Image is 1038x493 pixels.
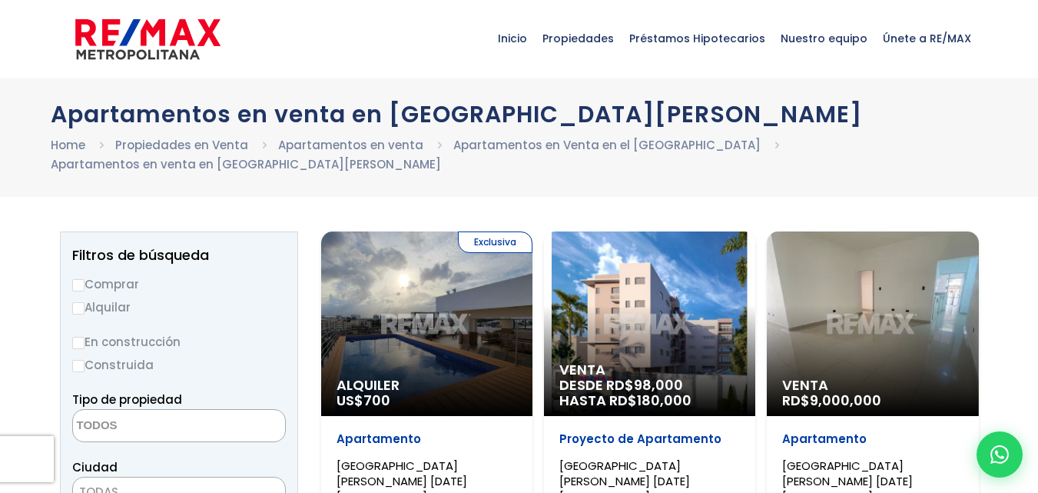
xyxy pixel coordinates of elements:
span: Venta [559,362,740,378]
span: 9,000,000 [810,391,881,410]
span: US$ [337,391,390,410]
h2: Filtros de búsqueda [72,248,286,263]
a: Apartamentos en Venta en el [GEOGRAPHIC_DATA] [453,137,761,153]
h1: Apartamentos en venta en [GEOGRAPHIC_DATA][PERSON_NAME] [51,101,988,128]
span: Alquiler [337,378,517,393]
span: Propiedades [535,15,622,62]
input: Alquilar [72,302,85,315]
span: RD$ [782,391,881,410]
span: Tipo de propiedad [72,391,182,408]
a: Propiedades en Venta [115,137,248,153]
span: Venta [782,378,963,393]
span: 700 [363,391,390,410]
span: 98,000 [634,375,683,395]
label: En construcción [72,332,286,351]
label: Construida [72,355,286,375]
span: Inicio [490,15,535,62]
p: Apartamento [337,431,517,447]
span: Nuestro equipo [773,15,875,62]
input: Construida [72,360,85,372]
p: Apartamento [782,431,963,447]
span: 180,000 [637,391,691,410]
label: Comprar [72,275,286,294]
input: En construcción [72,337,85,349]
textarea: Search [73,410,222,443]
span: Préstamos Hipotecarios [622,15,773,62]
img: remax-metropolitana-logo [75,16,221,62]
li: Apartamentos en venta en [GEOGRAPHIC_DATA][PERSON_NAME] [51,155,441,174]
a: Apartamentos en venta [278,137,423,153]
span: Únete a RE/MAX [875,15,979,62]
span: HASTA RD$ [559,393,740,408]
span: DESDE RD$ [559,378,740,408]
input: Comprar [72,279,85,291]
span: Exclusiva [458,232,532,253]
label: Alquilar [72,298,286,317]
p: Proyecto de Apartamento [559,431,740,447]
span: Ciudad [72,459,118,475]
a: Home [51,137,85,153]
